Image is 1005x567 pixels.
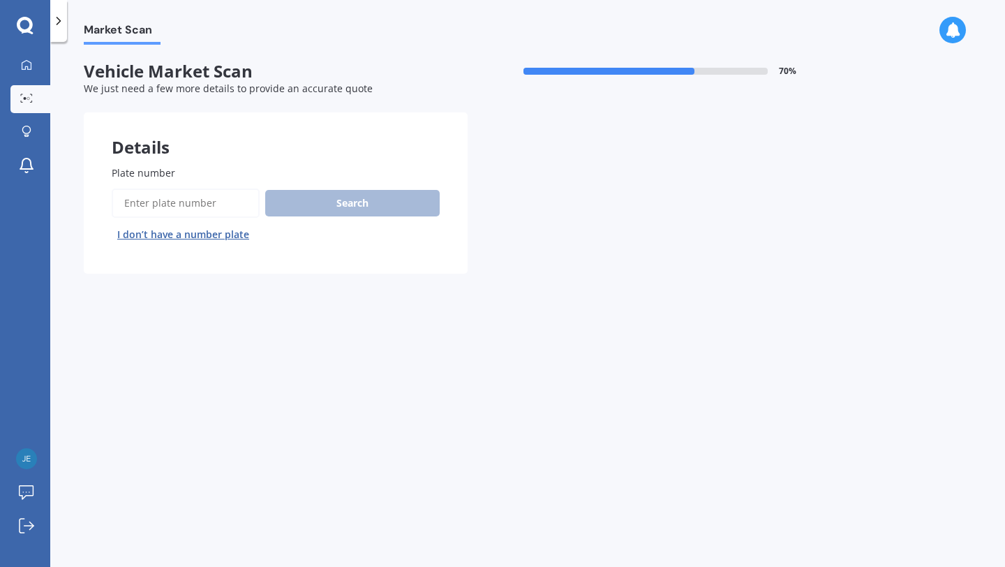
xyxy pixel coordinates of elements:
span: Plate number [112,166,175,179]
span: 70 % [779,66,796,76]
span: Market Scan [84,23,161,42]
span: Vehicle Market Scan [84,61,468,82]
input: Enter plate number [112,189,260,218]
div: Details [84,112,468,154]
span: We just need a few more details to provide an accurate quote [84,82,373,95]
img: f3459ee66c58db94e6294e85cc63e98d [16,448,37,469]
button: I don’t have a number plate [112,223,255,246]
